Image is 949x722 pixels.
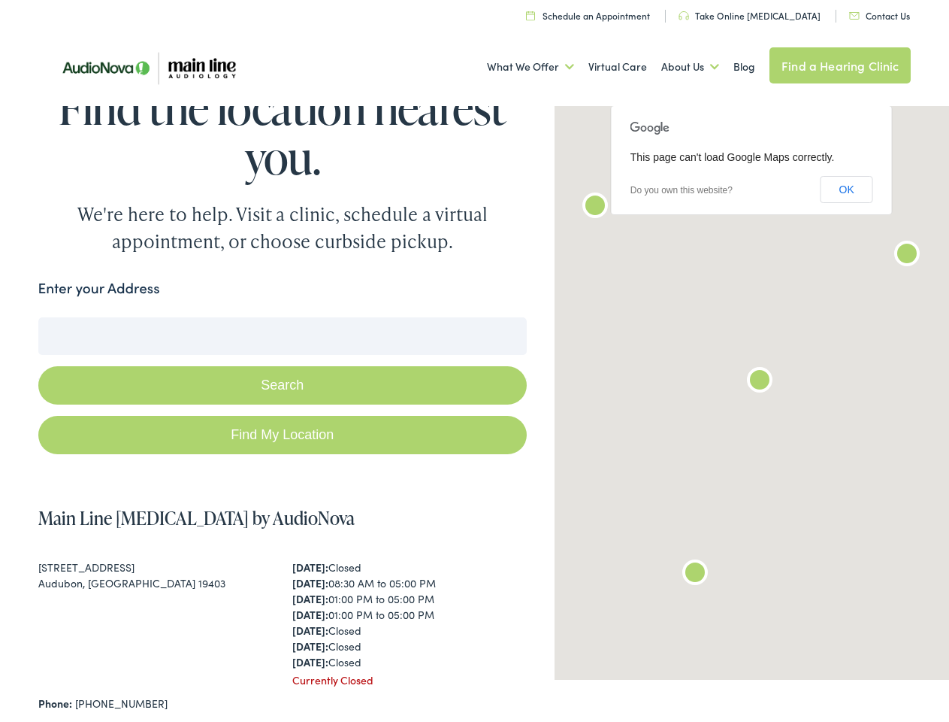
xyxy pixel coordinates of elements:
strong: [DATE]: [292,575,328,590]
div: Audubon, [GEOGRAPHIC_DATA] 19403 [38,575,273,591]
strong: [DATE]: [292,623,328,638]
div: AudioNova [889,238,925,274]
a: [PHONE_NUMBER] [75,696,168,711]
div: Main Line Audiology by AudioNova [577,190,613,226]
strong: [DATE]: [292,654,328,669]
h1: Find the location nearest you. [38,83,527,182]
div: Closed 08:30 AM to 05:00 PM 01:00 PM to 05:00 PM 01:00 PM to 05:00 PM Closed Closed Closed [292,560,527,670]
label: Enter your Address [38,278,160,299]
span: This page can't load Google Maps correctly. [630,151,835,163]
a: Contact Us [849,9,910,22]
div: Main Line Audiology by AudioNova [742,364,778,400]
strong: [DATE]: [292,591,328,606]
strong: [DATE]: [292,560,328,575]
a: Schedule an Appointment [526,9,650,22]
strong: Phone: [38,696,72,711]
a: What We Offer [487,39,574,95]
img: utility icon [679,11,689,20]
a: Main Line [MEDICAL_DATA] by AudioNova [38,505,355,530]
a: Do you own this website? [630,185,733,196]
input: Enter your address or zip code [38,317,527,355]
a: Find a Hearing Clinic [769,47,911,83]
a: Find My Location [38,416,527,454]
button: OK [821,176,873,203]
a: Blog [733,39,755,95]
div: Currently Closed [292,672,527,688]
strong: [DATE]: [292,607,328,622]
strong: [DATE]: [292,639,328,654]
img: utility icon [526,11,535,20]
img: utility icon [849,12,860,20]
a: Virtual Care [588,39,647,95]
div: We're here to help. Visit a clinic, schedule a virtual appointment, or choose curbside pickup. [42,201,523,255]
a: About Us [661,39,719,95]
a: Take Online [MEDICAL_DATA] [679,9,821,22]
button: Search [38,366,527,405]
div: Main Line Audiology by AudioNova [677,557,713,593]
div: [STREET_ADDRESS] [38,560,273,575]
